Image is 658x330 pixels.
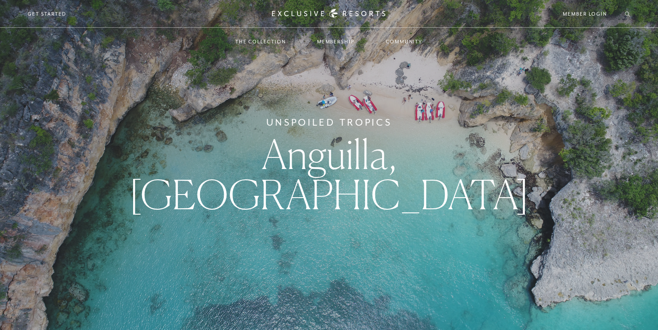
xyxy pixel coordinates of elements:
[28,10,67,18] a: Get Started
[129,130,529,219] span: Anguilla, [GEOGRAPHIC_DATA]
[308,29,364,55] a: Membership
[266,115,392,130] h6: Unspoiled Tropics
[377,29,432,55] a: Community
[226,29,295,55] a: The Collection
[563,10,607,18] a: Member Login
